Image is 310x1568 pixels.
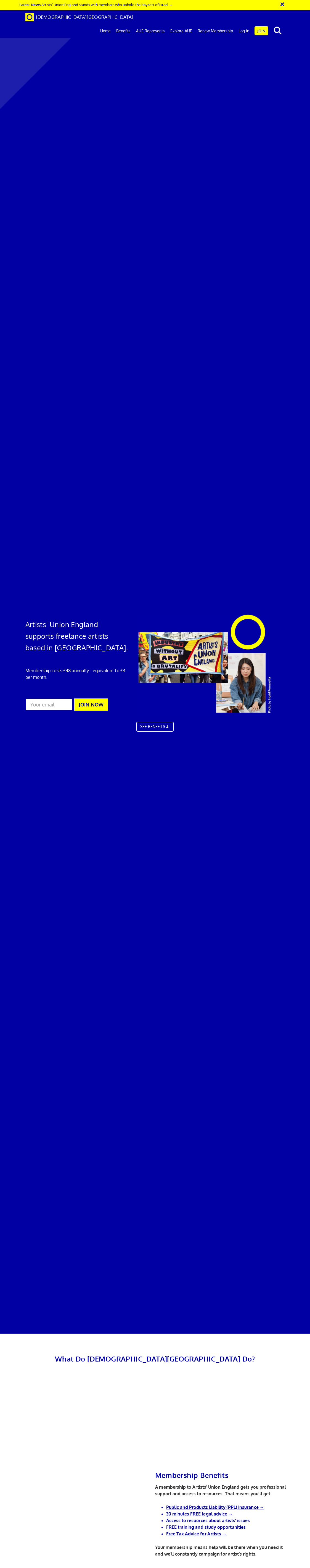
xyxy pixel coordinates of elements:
[74,698,108,711] button: JOIN NOW
[236,24,252,38] a: Log in
[168,24,195,38] a: Explore AUE
[25,619,129,653] h1: Artists’ Union England supports freelance artists based in [GEOGRAPHIC_DATA].
[166,1517,288,1524] li: Access to resources about artists’ issues
[166,1511,233,1517] a: 30 minutes FREE legal advice →
[19,2,41,7] strong: Latest News:
[195,24,236,38] a: Renew Membership
[255,26,268,35] a: Join
[155,1544,288,1557] p: Your membership means help will be there when you need it and we’ll constantly campaign for artis...
[25,667,129,680] p: Membership costs £48 annually – equivalent to £4 per month.
[113,24,133,38] a: Benefits
[25,1353,285,1365] h2: What Do [DEMOGRAPHIC_DATA][GEOGRAPHIC_DATA] Do?
[19,2,173,7] a: Latest News:Artists’ Union England stands with members who uphold the boycott of Israel →
[166,1504,264,1510] a: Public and Products Liability (PPL) insurance →
[36,14,133,20] span: [DEMOGRAPHIC_DATA][GEOGRAPHIC_DATA]
[21,10,137,24] a: Brand [DEMOGRAPHIC_DATA][GEOGRAPHIC_DATA]
[136,722,174,732] a: SEE BENEFITS
[155,1484,288,1497] p: A membership to Artists’ Union England gets you professional support and access to resources. Tha...
[25,698,73,711] input: Your email
[155,1469,288,1481] h2: Membership Benefits
[166,1524,288,1530] li: FREE training and study opportunities
[97,24,113,38] a: Home
[269,25,286,36] button: search
[133,24,168,38] a: AUE Represents
[166,1531,227,1536] a: Free Tax Advice for Artists →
